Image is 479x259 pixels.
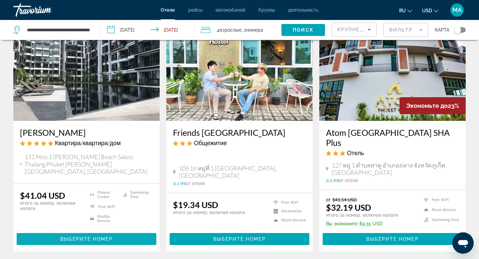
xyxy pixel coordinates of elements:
div: 3 star Hostel [173,139,306,146]
span: USD [422,8,432,13]
a: Круизы [258,7,275,13]
a: деятельность [288,7,318,13]
iframe: Кнопка запуска окна обмена сообщениями [452,232,474,254]
button: Check-in date: Sep 8, 2025 Check-out date: Sep 9, 2025 [100,20,194,40]
li: Shuttle Service [87,214,120,223]
button: Выберите номер [17,233,156,245]
li: Free WiFi [87,202,120,211]
button: Change currency [422,6,438,15]
ins: $41.04 USD [20,190,65,200]
span: 131 Moo.1 [PERSON_NAME] Beach Sakoo Thalang Phuket [PERSON_NAME][GEOGRAPHIC_DATA], [GEOGRAPHIC_DATA] [25,153,153,175]
p: итого за номер, включая налоги [20,200,82,211]
button: Travelers: 4 adults, 0 children [194,20,281,40]
span: Поиск [293,27,314,33]
span: Общежитие [194,139,227,146]
span: Выберите номер [60,236,112,242]
button: User Menu [448,3,466,17]
span: ru [399,8,406,13]
p: итого за номер, включая налоги [326,212,398,218]
li: Swimming Pool [120,190,153,199]
button: Change language [399,6,412,15]
button: Выберите номер [170,233,309,245]
li: Free WiFi [270,200,306,205]
ins: $32.19 USD [326,202,371,212]
img: Hotel image [13,14,160,121]
button: Filter [383,23,428,37]
li: Kitchenette [270,209,306,214]
span: карта [435,25,449,35]
ins: $19.34 USD [173,200,218,210]
span: 127 หมู่ 1 ตำบลสาคู อำเภอถลาง จังหวัดภูเก็ต, [GEOGRAPHIC_DATA] [332,161,459,176]
span: 0.1 mi [173,181,186,186]
span: Выберите номер [213,236,265,242]
button: Toggle map [449,27,466,33]
mat-select: Sort by [337,26,371,34]
a: [PERSON_NAME] [20,128,153,137]
button: Поиск [281,24,325,36]
img: Hotel image [166,14,313,121]
span: номера [246,27,263,33]
span: Квартира/квартира/дом [55,139,121,146]
li: Swimming Pool [420,216,459,223]
span: Вы экономите [326,221,358,226]
div: 5 star Apartment [20,139,153,146]
li: Room Service [420,207,459,213]
a: Travorium [13,1,80,19]
a: Отели [161,7,175,13]
span: от [326,197,331,202]
p: итого за номер, включая налоги [173,210,245,215]
button: Выберите номер [323,233,462,245]
span: Взрослые [220,27,241,33]
a: Atom [GEOGRAPHIC_DATA] SHA Plus [326,128,459,147]
span: Отель [347,149,364,156]
del: $41.54 USD [332,197,357,202]
span: 0.1 mi [326,178,339,183]
span: MA [452,7,462,13]
a: Friends [GEOGRAPHIC_DATA] [173,128,306,137]
span: от отеля [186,181,205,186]
span: Экономьте до [406,102,448,109]
span: Крупнейшие сбережения [337,27,418,32]
li: Room Service [270,217,306,223]
li: Fitness Center [87,190,120,199]
span: 106 16 หมู่ที่ 1 [GEOGRAPHIC_DATA], [GEOGRAPHIC_DATA] [179,164,306,179]
a: Выберите номер [17,234,156,242]
a: Выберите номер [323,234,462,242]
img: Hotel image [319,14,466,121]
a: автомобилей [216,7,245,13]
span: Выберите номер [366,236,418,242]
div: 3 star Hotel [326,149,459,156]
a: рейсы [188,7,202,13]
span: от отеля [339,178,358,183]
div: 23% [399,97,466,114]
span: , 2 [241,25,263,35]
li: Free WiFi [420,197,459,203]
a: Выберите номер [170,234,309,242]
span: 4 [217,25,241,35]
p: $9.35 USD [326,221,398,226]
